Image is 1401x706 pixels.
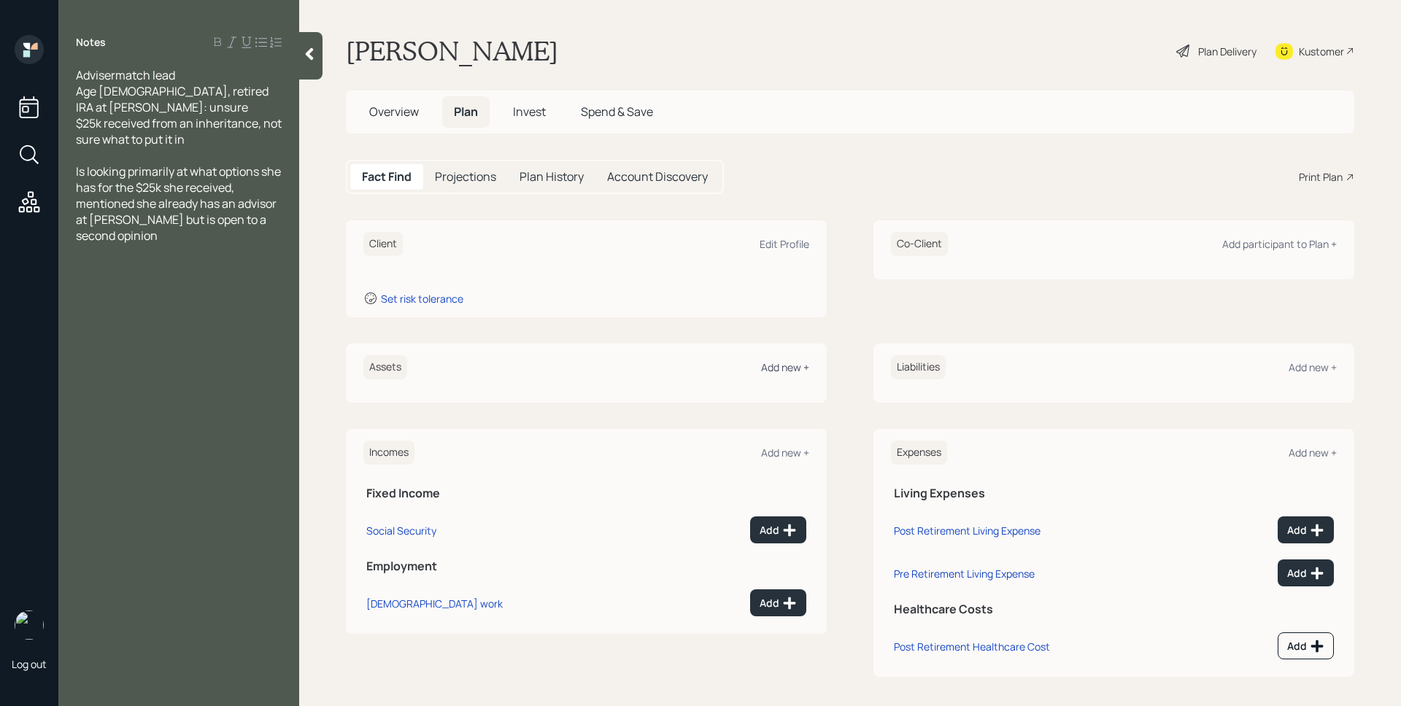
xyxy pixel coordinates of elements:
[1198,44,1257,59] div: Plan Delivery
[513,104,546,120] span: Invest
[760,596,797,610] div: Add
[1278,559,1334,586] button: Add
[891,232,948,256] h6: Co-Client
[76,35,106,50] label: Notes
[520,170,584,184] h5: Plan History
[894,567,1035,581] div: Pre Retirement Living Expense
[12,657,47,671] div: Log out
[1287,523,1324,538] div: Add
[894,486,1334,500] h5: Living Expenses
[894,602,1334,616] h5: Healthcare Costs
[750,589,806,616] button: Add
[1287,566,1324,581] div: Add
[366,486,806,500] h5: Fixed Income
[894,640,1050,653] div: Post Retirement Healthcare Cost
[894,524,1041,538] div: Post Retirement Living Expense
[363,232,403,256] h6: Client
[891,355,946,379] h6: Liabilities
[15,610,44,640] img: james-distasi-headshot.png
[1278,516,1334,543] button: Add
[750,516,806,543] button: Add
[1299,44,1344,59] div: Kustomer
[1289,446,1337,459] div: Add new +
[363,355,407,379] h6: Assets
[76,67,284,147] span: Advisermatch lead Age [DEMOGRAPHIC_DATA], retired IRA at [PERSON_NAME]: unsure $25k received from...
[435,170,496,184] h5: Projections
[366,559,806,573] h5: Employment
[366,524,436,538] div: Social Security
[381,292,463,306] div: Set risk tolerance
[1287,639,1324,653] div: Add
[346,35,558,67] h1: [PERSON_NAME]
[761,360,809,374] div: Add new +
[891,441,947,465] h6: Expenses
[369,104,419,120] span: Overview
[1278,632,1334,659] button: Add
[607,170,708,184] h5: Account Discovery
[454,104,478,120] span: Plan
[366,597,503,610] div: [DEMOGRAPHIC_DATA] work
[1222,237,1337,251] div: Add participant to Plan +
[362,170,412,184] h5: Fact Find
[760,237,809,251] div: Edit Profile
[1299,169,1343,185] div: Print Plan
[1289,360,1337,374] div: Add new +
[363,441,414,465] h6: Incomes
[76,163,283,244] span: Is looking primarily at what options she has for the $25k she received, mentioned she already has...
[581,104,653,120] span: Spend & Save
[760,523,797,538] div: Add
[761,446,809,459] div: Add new +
